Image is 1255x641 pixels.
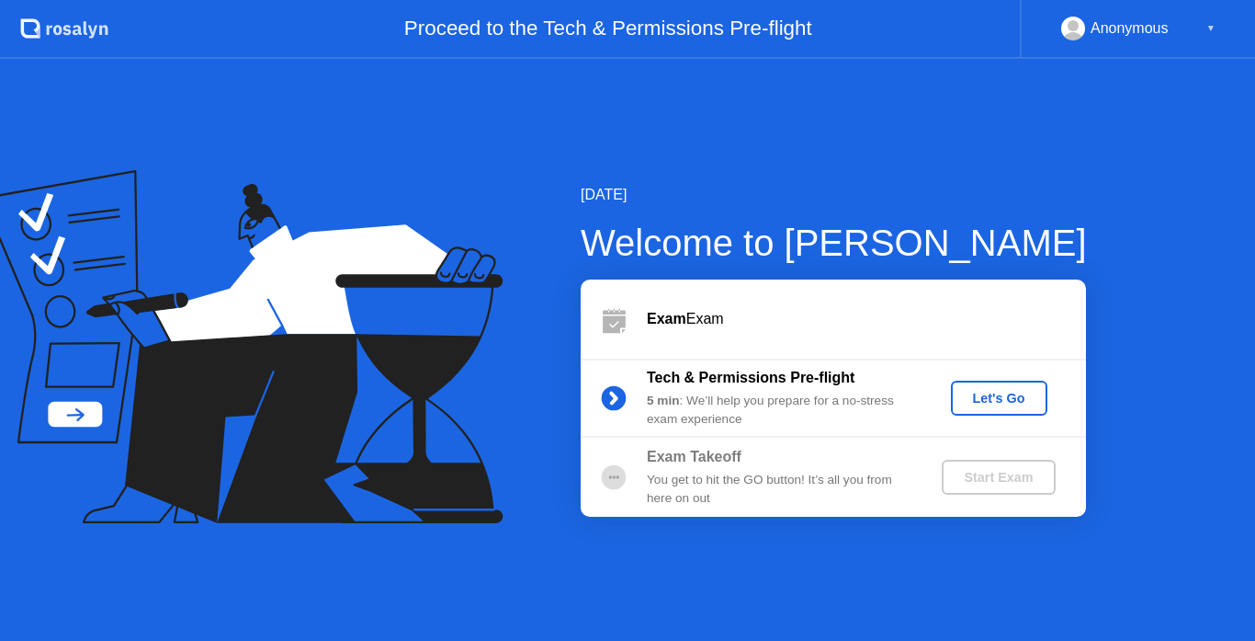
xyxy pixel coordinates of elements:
[958,391,1040,406] div: Let's Go
[1206,17,1215,40] div: ▼
[647,449,741,464] b: Exam Takeoff
[1091,17,1169,40] div: Anonymous
[647,308,1086,330] div: Exam
[942,460,1055,495] button: Start Exam
[951,381,1047,416] button: Let's Go
[647,311,686,326] b: Exam
[647,394,680,407] b: 5 min
[647,392,911,429] div: : We’ll help you prepare for a no-stress exam experience
[647,370,854,385] b: Tech & Permissions Pre-flight
[581,184,1087,206] div: [DATE]
[949,470,1047,485] div: Start Exam
[647,471,911,509] div: You get to hit the GO button! It’s all you from here on out
[581,215,1087,270] div: Welcome to [PERSON_NAME]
